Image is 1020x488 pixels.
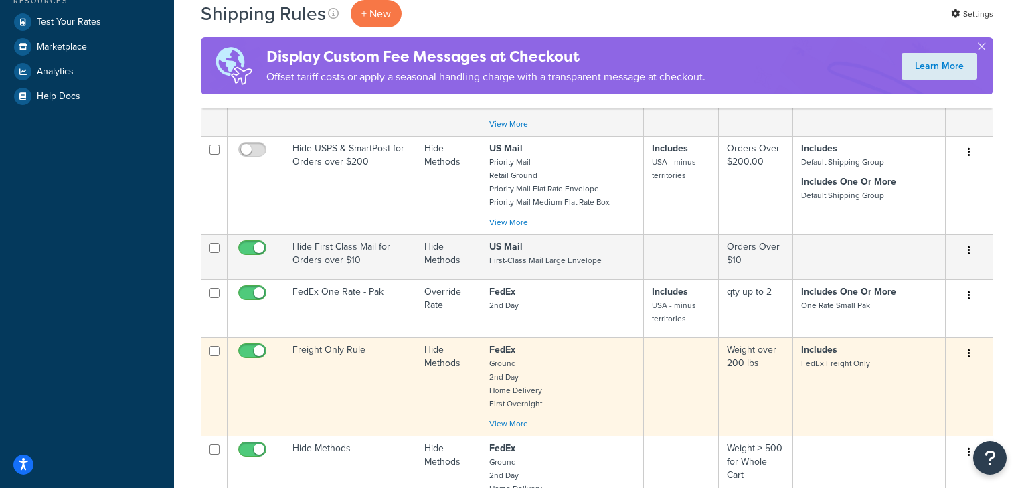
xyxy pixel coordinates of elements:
[284,234,416,279] td: Hide First Class Mail for Orders over $10
[801,357,870,370] small: FedEx Freight Only
[719,234,794,279] td: Orders Over $10
[37,17,101,28] span: Test Your Rates
[10,84,164,108] a: Help Docs
[489,156,610,208] small: Priority Mail Retail Ground Priority Mail Flat Rate Envelope Priority Mail Medium Flat Rate Box
[37,66,74,78] span: Analytics
[201,37,266,94] img: duties-banner-06bc72dcb5fe05cb3f9472aba00be2ae8eb53ab6f0d8bb03d382ba314ac3c341.png
[489,343,515,357] strong: FedEx
[489,418,528,430] a: View More
[489,299,519,311] small: 2nd Day
[489,441,515,455] strong: FedEx
[489,284,515,299] strong: FedEx
[489,118,528,130] a: View More
[719,136,794,234] td: Orders Over $200.00
[284,279,416,337] td: FedEx One Rate - Pak
[37,42,87,53] span: Marketplace
[10,35,164,59] a: Marketplace
[489,254,602,266] small: First-Class Mail Large Envelope
[284,337,416,436] td: Freight Only Rule
[416,234,481,279] td: Hide Methods
[801,141,837,155] strong: Includes
[10,60,164,84] a: Analytics
[652,284,688,299] strong: Includes
[719,279,794,337] td: qty up to 2
[416,337,481,436] td: Hide Methods
[201,1,326,27] h1: Shipping Rules
[973,441,1007,475] button: Open Resource Center
[37,91,80,102] span: Help Docs
[951,5,993,23] a: Settings
[489,240,523,254] strong: US Mail
[801,189,884,201] small: Default Shipping Group
[801,156,884,168] small: Default Shipping Group
[489,216,528,228] a: View More
[652,141,688,155] strong: Includes
[719,337,794,436] td: Weight over 200 lbs
[801,299,870,311] small: One Rate Small Pak
[489,141,523,155] strong: US Mail
[284,136,416,234] td: Hide USPS & SmartPost for Orders over $200
[489,357,542,410] small: Ground 2nd Day Home Delivery First Overnight
[266,46,705,68] h4: Display Custom Fee Messages at Checkout
[801,175,896,189] strong: Includes One Or More
[416,279,481,337] td: Override Rate
[902,53,977,80] a: Learn More
[10,10,164,34] a: Test Your Rates
[652,299,696,325] small: USA - minus territories
[801,343,837,357] strong: Includes
[266,68,705,86] p: Offset tariff costs or apply a seasonal handling charge with a transparent message at checkout.
[801,284,896,299] strong: Includes One Or More
[416,136,481,234] td: Hide Methods
[652,156,696,181] small: USA - minus territories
